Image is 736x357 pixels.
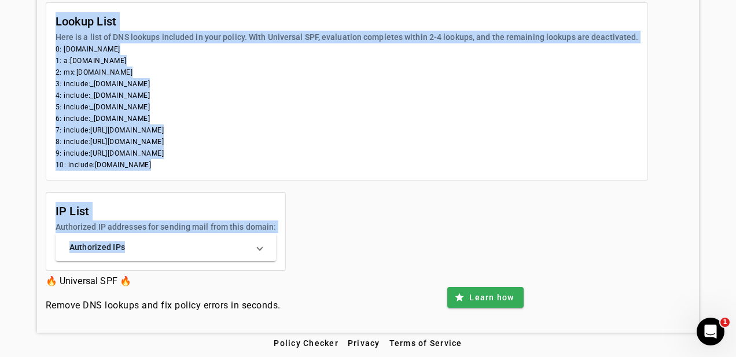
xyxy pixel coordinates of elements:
[56,55,639,67] li: 1: a:[DOMAIN_NAME]
[469,292,514,303] span: Learn how
[56,148,639,159] li: 9: include:[URL][DOMAIN_NAME]
[56,220,277,233] mat-card-subtitle: Authorized IP addresses for sending mail from this domain:
[56,202,277,220] mat-card-title: IP List
[46,273,281,289] h3: 🔥 Universal SPF 🔥
[343,333,385,354] button: Privacy
[56,233,277,261] mat-expansion-panel-header: Authorized IPs
[56,113,639,124] li: 6: include:_[DOMAIN_NAME]
[56,78,639,90] li: 3: include:_[DOMAIN_NAME]
[447,287,523,308] button: Learn how
[46,299,281,312] h4: Remove DNS lookups and fix policy errors in seconds.
[69,241,249,253] mat-panel-title: Authorized IPs
[720,318,730,327] span: 1
[348,338,380,348] span: Privacy
[697,318,724,345] iframe: Intercom live chat
[389,338,462,348] span: Terms of Service
[56,124,639,136] li: 7: include:[URL][DOMAIN_NAME]
[56,90,639,101] li: 4: include:_[DOMAIN_NAME]
[269,333,343,354] button: Policy Checker
[56,12,639,31] mat-card-title: Lookup List
[385,333,467,354] button: Terms of Service
[56,101,639,113] li: 5: include:_[DOMAIN_NAME]
[56,43,639,55] li: 0: [DOMAIN_NAME]
[56,67,639,78] li: 2: mx:[DOMAIN_NAME]
[56,136,639,148] li: 8: include:[URL][DOMAIN_NAME]
[56,31,639,43] mat-card-subtitle: Here is a list of DNS lookups included in your policy. With Universal SPF, evaluation completes w...
[274,338,338,348] span: Policy Checker
[56,159,639,171] li: 10: include:[DOMAIN_NAME]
